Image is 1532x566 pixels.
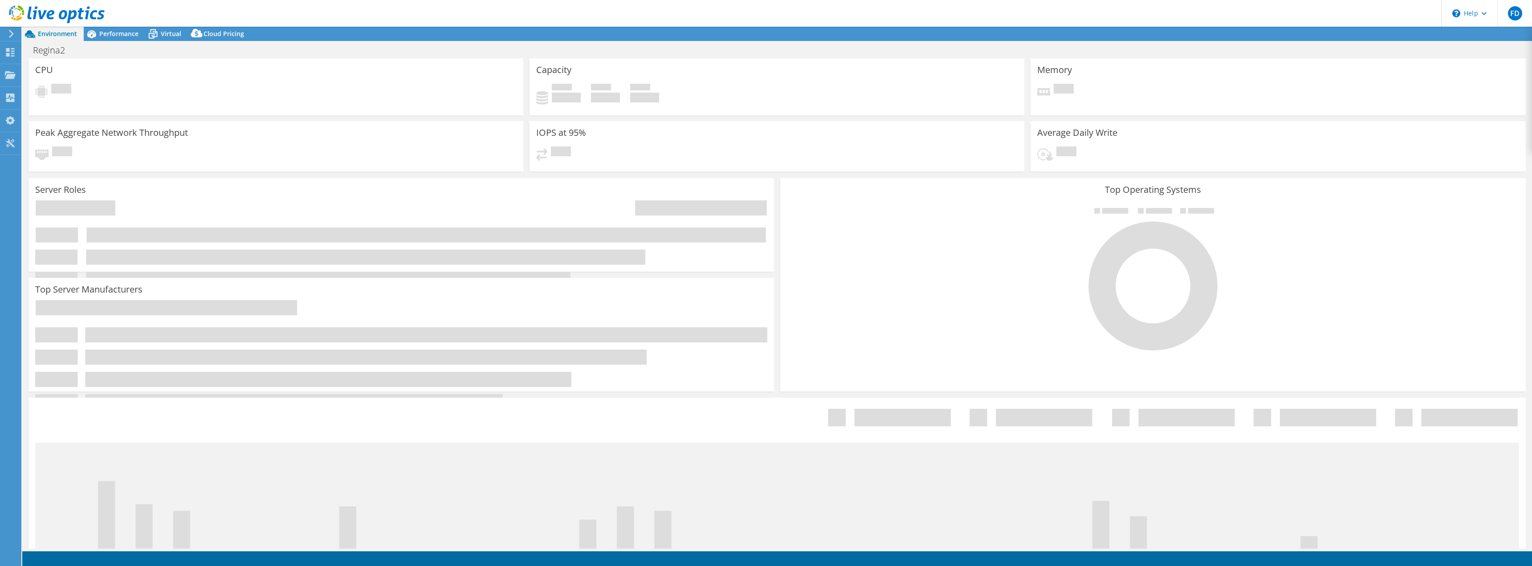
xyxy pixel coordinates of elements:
[551,147,571,159] span: Pending
[1037,128,1117,138] h3: Average Daily Write
[1056,147,1076,159] span: Pending
[99,29,139,38] span: Performance
[35,185,86,195] h3: Server Roles
[52,147,72,159] span: Pending
[591,84,611,93] span: Free
[35,65,53,75] h3: CPU
[787,185,1519,195] h3: Top Operating Systems
[29,45,79,55] h1: Regina2
[1508,6,1522,20] span: FD
[51,84,71,96] span: Pending
[35,285,143,294] h3: Top Server Manufacturers
[38,29,77,38] span: Environment
[536,128,586,138] h3: IOPS at 95%
[161,29,181,38] span: Virtual
[1054,84,1074,96] span: Pending
[630,84,650,93] span: Total
[552,93,581,102] h4: 0 GiB
[536,65,571,75] h3: Capacity
[552,84,572,93] span: Used
[591,93,620,102] h4: 0 GiB
[204,29,244,38] span: Cloud Pricing
[630,93,659,102] h4: 0 GiB
[1037,65,1072,75] h3: Memory
[35,128,188,138] h3: Peak Aggregate Network Throughput
[1452,9,1460,17] svg: \n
